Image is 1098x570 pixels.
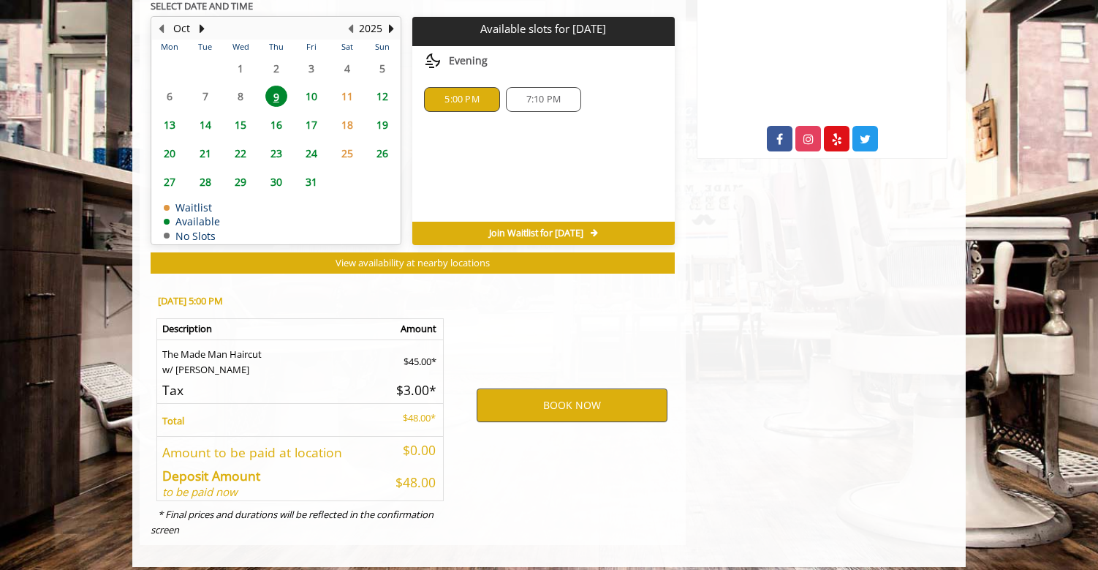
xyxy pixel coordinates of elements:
h5: $3.00* [387,383,436,397]
span: 16 [265,114,287,135]
img: evening slots [424,52,442,70]
b: [DATE] 5:00 PM [158,294,223,307]
span: 14 [194,114,216,135]
th: Wed [223,40,258,54]
td: Select day13 [152,110,187,139]
td: $45.00* [382,340,444,377]
span: 31 [300,171,322,192]
span: 27 [159,171,181,192]
td: Select day17 [294,110,329,139]
td: Select day9 [258,83,293,111]
td: Select day10 [294,83,329,111]
span: 28 [194,171,216,192]
button: View availability at nearby locations [151,252,675,274]
span: 20 [159,143,181,164]
td: Select day31 [294,168,329,196]
td: Select day25 [329,139,364,168]
td: Select day29 [223,168,258,196]
span: 7:10 PM [526,94,561,105]
span: 12 [371,86,393,107]
h5: Amount to be paid at location [162,446,376,460]
span: 26 [371,143,393,164]
span: 5:00 PM [444,94,479,105]
div: 5:00 PM [424,87,499,112]
th: Mon [152,40,187,54]
b: Amount [401,322,436,335]
th: Fri [294,40,329,54]
td: Available [164,216,220,227]
h5: $48.00 [387,476,436,490]
td: Select day16 [258,110,293,139]
td: Select day15 [223,110,258,139]
td: Select day18 [329,110,364,139]
td: Select day22 [223,139,258,168]
td: Select day27 [152,168,187,196]
span: 11 [336,86,358,107]
th: Sun [365,40,401,54]
span: 17 [300,114,322,135]
th: Thu [258,40,293,54]
p: Available slots for [DATE] [418,23,668,35]
td: No Slots [164,230,220,241]
td: Select day12 [365,83,401,111]
span: 9 [265,86,287,107]
td: Select day11 [329,83,364,111]
th: Tue [187,40,222,54]
button: 2025 [359,20,382,37]
td: Select day28 [187,168,222,196]
button: Next Month [196,20,208,37]
td: Select day23 [258,139,293,168]
span: 25 [336,143,358,164]
td: Select day14 [187,110,222,139]
td: Waitlist [164,202,220,213]
b: Deposit Amount [162,467,260,484]
span: Join Waitlist for [DATE] [489,228,583,239]
td: The Made Man Haircut w/ [PERSON_NAME] [157,340,382,377]
span: 24 [300,143,322,164]
span: 29 [230,171,251,192]
th: Sat [329,40,364,54]
td: Select day24 [294,139,329,168]
span: View availability at nearby locations [336,256,490,269]
span: 13 [159,114,181,135]
i: * Final prices and durations will be reflected in the confirmation screen [151,508,433,536]
b: Total [162,414,184,427]
span: 22 [230,143,251,164]
td: Select day26 [365,139,401,168]
button: Previous Month [155,20,167,37]
b: Description [162,322,212,335]
span: 15 [230,114,251,135]
span: 30 [265,171,287,192]
td: Select day21 [187,139,222,168]
button: BOOK NOW [477,389,667,422]
span: 21 [194,143,216,164]
span: 10 [300,86,322,107]
td: Select day19 [365,110,401,139]
span: 23 [265,143,287,164]
button: Previous Year [344,20,356,37]
span: 19 [371,114,393,135]
button: Oct [173,20,190,37]
span: 18 [336,114,358,135]
h5: $0.00 [387,443,436,457]
div: 7:10 PM [506,87,581,112]
td: Select day20 [152,139,187,168]
p: $48.00* [387,410,436,426]
h5: Tax [162,383,376,397]
button: Next Year [385,20,397,37]
i: to be paid now [162,484,238,499]
td: Select day30 [258,168,293,196]
span: Evening [449,55,488,67]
